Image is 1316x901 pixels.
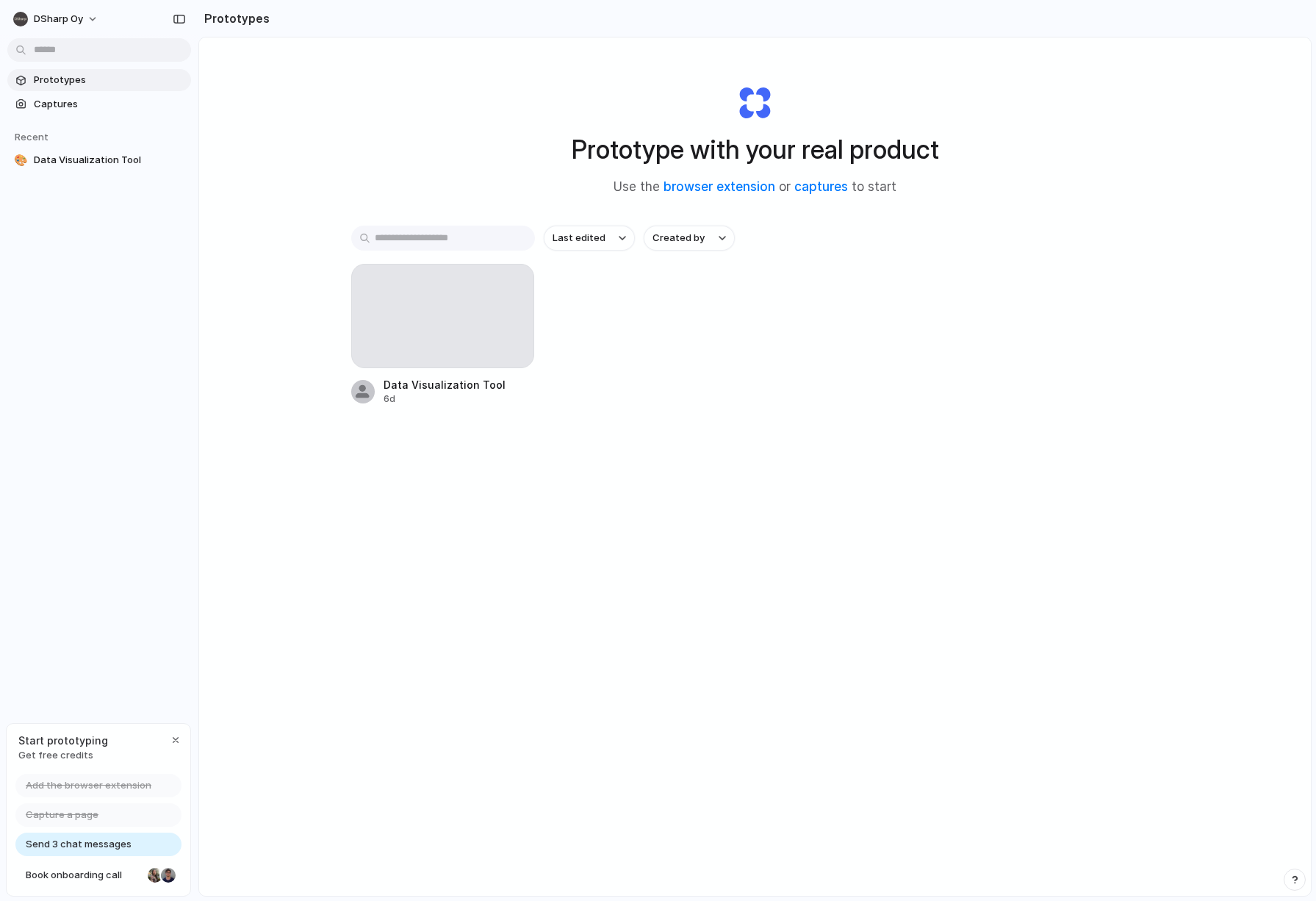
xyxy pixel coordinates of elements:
div: Data Visualization Tool [384,377,506,392]
div: Nicole Kubica [146,866,164,884]
button: Created by [644,226,735,251]
div: Christian Iacullo [159,866,177,884]
a: captures [794,179,848,194]
span: Use the or to start [614,178,896,197]
span: Capture a page [26,808,98,822]
span: Start prototyping [18,733,108,748]
span: Prototypes [34,73,185,87]
a: browser extension [664,179,775,194]
span: Data Visualization Tool [34,153,185,168]
a: Captures [7,93,191,115]
span: Book onboarding call [26,868,142,883]
span: DSharp Oy [34,12,83,26]
span: Recent [15,131,48,143]
a: 🎨Data Visualization Tool [7,149,191,171]
h1: Prototype with your real product [572,130,939,169]
span: Send 3 chat messages [26,837,132,852]
button: Last edited [544,226,635,251]
span: Get free credits [18,748,108,763]
div: 🎨 [13,153,28,168]
a: Data Visualization Tool6d [351,264,535,406]
span: Created by [652,231,705,245]
div: 6d [384,392,506,406]
a: Book onboarding call [15,864,181,887]
span: Captures [34,97,185,112]
button: DSharp Oy [7,7,106,31]
span: Add the browser extension [26,778,151,793]
a: Prototypes [7,69,191,91]
span: Last edited [553,231,605,245]
h2: Prototypes [198,10,270,27]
